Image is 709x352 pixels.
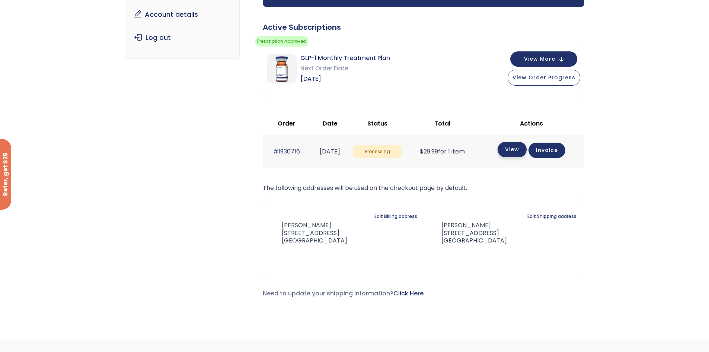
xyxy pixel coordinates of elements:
span: View Order Progress [512,74,575,81]
a: #1930716 [273,147,300,156]
span: 29.99 [420,147,438,156]
span: Actions [520,119,543,128]
a: Invoice [528,143,565,158]
a: Click Here [393,289,424,298]
a: Edit Shipping address [527,211,577,222]
span: Total [434,119,450,128]
td: for 1 item [405,135,479,168]
time: [DATE] [320,147,340,156]
span: Date [323,119,338,128]
a: Log out [131,30,234,45]
address: [PERSON_NAME] [STREET_ADDRESS] [GEOGRAPHIC_DATA] [429,222,507,245]
button: View Order Progress [508,70,580,86]
span: Processing [353,145,402,159]
div: Active Subscriptions [263,22,584,32]
button: View More [510,51,577,67]
span: Next Order Date [300,63,390,74]
a: View [498,142,527,157]
span: $ [420,147,424,156]
span: Order [278,119,296,128]
span: View More [524,57,555,61]
img: GLP-1 Monthly Treatment Plan [267,54,297,83]
address: [PERSON_NAME] [STREET_ADDRESS] [GEOGRAPHIC_DATA] [271,222,347,245]
span: Status [367,119,387,128]
span: GLP-1 Monthly Treatment Plan [300,53,390,63]
span: Prescription Approved [255,36,308,47]
a: Edit Billing address [374,211,417,222]
span: Need to update your shipping information? [263,289,424,298]
a: Account details [131,7,234,22]
span: [DATE] [300,74,390,84]
p: The following addresses will be used on the checkout page by default. [263,183,584,193]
